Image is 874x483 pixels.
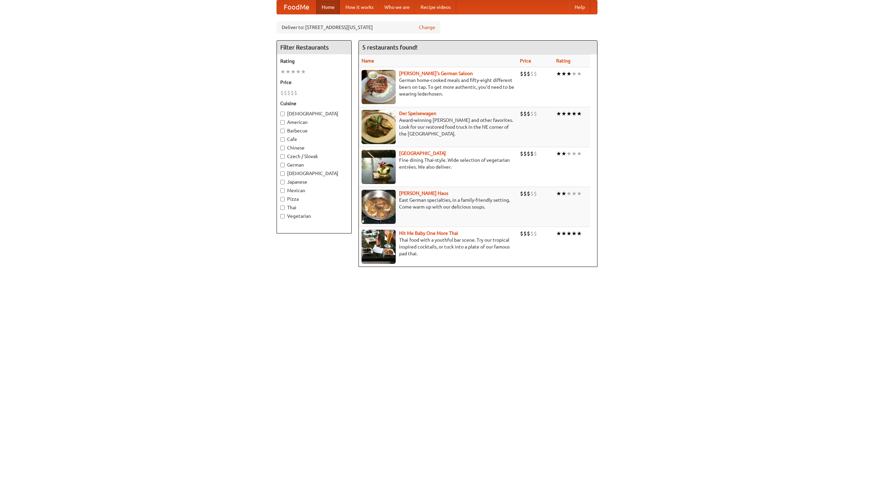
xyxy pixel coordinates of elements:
a: FoodMe [277,0,316,14]
a: Price [520,58,531,63]
li: ★ [301,68,306,75]
li: ★ [556,230,561,237]
li: ★ [556,110,561,117]
p: Award-winning [PERSON_NAME] and other favorites. Look for our restored food truck in the NE corne... [362,117,514,137]
li: ★ [566,230,572,237]
li: $ [527,110,530,117]
label: Thai [280,204,348,211]
li: $ [527,190,530,197]
li: $ [530,70,534,77]
li: ★ [566,190,572,197]
li: ★ [556,150,561,157]
li: $ [523,190,527,197]
label: Mexican [280,187,348,194]
p: East German specialties, in a family-friendly setting. Come warm up with our delicious soups. [362,197,514,210]
li: $ [527,150,530,157]
li: $ [294,89,297,97]
input: Pizza [280,197,285,201]
li: $ [534,70,537,77]
li: $ [291,89,294,97]
label: American [280,119,348,126]
li: $ [523,110,527,117]
a: Recipe videos [415,0,456,14]
label: Chinese [280,144,348,151]
li: ★ [561,190,566,197]
label: [DEMOGRAPHIC_DATA] [280,170,348,177]
li: $ [287,89,291,97]
li: $ [520,70,523,77]
li: ★ [561,110,566,117]
li: $ [520,190,523,197]
label: Vegetarian [280,213,348,219]
a: Name [362,58,374,63]
input: [DEMOGRAPHIC_DATA] [280,171,285,176]
div: Deliver to: [STREET_ADDRESS][US_STATE] [277,21,440,33]
li: ★ [577,150,582,157]
a: Change [419,24,435,31]
input: German [280,163,285,167]
input: [DEMOGRAPHIC_DATA] [280,112,285,116]
label: Pizza [280,196,348,202]
li: $ [523,70,527,77]
li: ★ [561,230,566,237]
input: Barbecue [280,129,285,133]
li: ★ [280,68,285,75]
li: ★ [572,70,577,77]
a: [PERSON_NAME]'s German Saloon [399,71,473,76]
input: Thai [280,205,285,210]
li: $ [530,230,534,237]
li: ★ [285,68,291,75]
input: Chinese [280,146,285,150]
h5: Cuisine [280,100,348,107]
label: Cafe [280,136,348,143]
b: Der Speisewagen [399,111,436,116]
li: ★ [577,70,582,77]
li: ★ [577,110,582,117]
label: German [280,161,348,168]
li: $ [527,230,530,237]
img: babythai.jpg [362,230,396,264]
label: [DEMOGRAPHIC_DATA] [280,110,348,117]
a: How it works [340,0,379,14]
p: German home-cooked meals and fifty-eight different beers on tap. To get more authentic, you'd nee... [362,77,514,97]
li: ★ [291,68,296,75]
h5: Price [280,79,348,86]
li: $ [534,110,537,117]
li: ★ [556,190,561,197]
p: Fine dining Thai-style. Wide selection of vegetarian entrées. We also deliver. [362,157,514,170]
li: $ [527,70,530,77]
li: ★ [561,150,566,157]
label: Barbecue [280,127,348,134]
h4: Filter Restaurants [277,41,351,54]
li: $ [534,150,537,157]
li: $ [530,190,534,197]
li: $ [520,230,523,237]
input: American [280,120,285,125]
a: Home [316,0,340,14]
img: speisewagen.jpg [362,110,396,144]
input: Japanese [280,180,285,184]
li: ★ [577,190,582,197]
li: $ [520,150,523,157]
li: $ [534,190,537,197]
li: ★ [572,110,577,117]
p: Thai food with a youthful bar scene. Try our tropical inspired cocktails, or tuck into a plate of... [362,237,514,257]
ng-pluralize: 5 restaurants found! [362,44,418,51]
li: ★ [572,150,577,157]
li: $ [534,230,537,237]
input: Mexican [280,188,285,193]
li: $ [523,150,527,157]
a: Hit Me Baby One More Thai [399,230,458,236]
input: Cafe [280,137,285,142]
li: ★ [566,110,572,117]
label: Japanese [280,179,348,185]
li: $ [530,150,534,157]
img: satay.jpg [362,150,396,184]
li: ★ [566,70,572,77]
h5: Rating [280,58,348,65]
li: $ [530,110,534,117]
label: Czech / Slovak [280,153,348,160]
a: Rating [556,58,570,63]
